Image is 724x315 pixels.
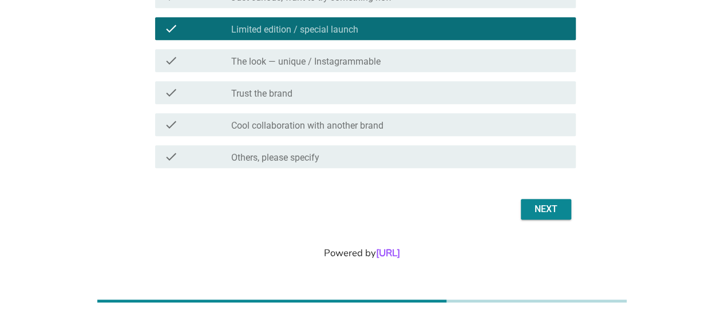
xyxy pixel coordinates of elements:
[164,86,178,99] i: check
[231,24,358,35] label: Limited edition / special launch
[376,246,400,260] a: [URL]
[164,54,178,67] i: check
[164,118,178,131] i: check
[231,152,319,164] label: Others, please specify
[530,202,562,216] div: Next
[164,150,178,164] i: check
[164,22,178,35] i: check
[521,199,571,220] button: Next
[231,88,292,99] label: Trust the brand
[231,56,381,67] label: The look — unique / Instagrammable
[14,246,710,260] div: Powered by
[231,120,383,131] label: Cool collaboration with another brand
